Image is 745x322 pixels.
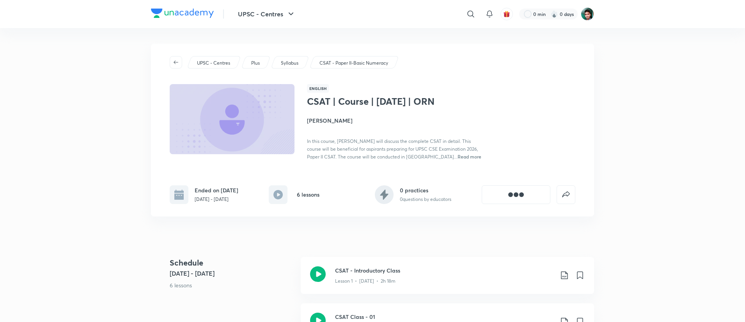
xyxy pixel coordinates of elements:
[400,196,451,203] p: 0 questions by educators
[581,7,594,21] img: Avinash Gupta
[250,60,261,67] a: Plus
[307,116,482,125] h4: [PERSON_NAME]
[335,313,553,321] h3: CSAT Class - 01
[280,60,300,67] a: Syllabus
[169,83,296,155] img: Thumbnail
[195,186,238,194] h6: Ended on [DATE]
[458,153,481,160] span: Read more
[318,60,390,67] a: CSAT - Paper II-Basic Numeracy
[500,8,513,20] button: avatar
[335,278,396,285] p: Lesson 1 • [DATE] • 2h 18m
[195,196,238,203] p: [DATE] - [DATE]
[297,190,319,199] h6: 6 lessons
[557,185,575,204] button: false
[170,269,294,278] h5: [DATE] - [DATE]
[307,138,478,160] span: In this course, [PERSON_NAME] will discuss the complete CSAT in detail. This course will be benef...
[233,6,300,22] button: UPSC - Centres
[301,257,594,303] a: CSAT - Introductory ClassLesson 1 • [DATE] • 2h 18m
[197,60,230,67] p: UPSC - Centres
[482,185,550,204] button: [object Object]
[550,10,558,18] img: streak
[307,96,435,107] h1: CSAT | Course | [DATE] | ORN
[319,60,388,67] p: CSAT - Paper II-Basic Numeracy
[170,257,294,269] h4: Schedule
[251,60,260,67] p: Plus
[151,9,214,20] a: Company Logo
[281,60,298,67] p: Syllabus
[400,186,451,194] h6: 0 practices
[335,266,553,274] h3: CSAT - Introductory Class
[196,60,232,67] a: UPSC - Centres
[503,11,510,18] img: avatar
[170,281,294,289] p: 6 lessons
[307,84,329,93] span: English
[151,9,214,18] img: Company Logo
